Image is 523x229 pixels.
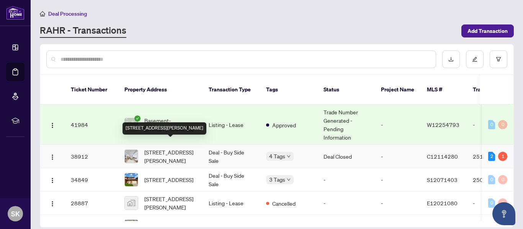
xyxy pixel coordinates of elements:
[375,75,421,105] th: Project Name
[496,57,501,62] span: filter
[427,200,458,206] span: E12021080
[287,154,291,158] span: down
[46,197,59,209] button: Logo
[46,119,59,131] button: Logo
[65,105,118,145] td: 41984
[461,24,514,37] button: Add Transaction
[125,173,138,186] img: thumbnail-img
[488,175,495,184] div: 0
[118,75,203,105] th: Property Address
[490,50,507,68] button: filter
[317,75,375,105] th: Status
[467,168,520,192] td: 2508067
[498,175,507,184] div: 0
[144,116,196,133] span: Basement-[STREET_ADDRESS]
[375,145,421,168] td: -
[65,75,118,105] th: Ticket Number
[203,75,260,105] th: Transaction Type
[49,122,56,128] img: Logo
[125,197,138,210] img: thumbnail-img
[46,174,59,186] button: Logo
[48,10,87,17] span: Deal Processing
[203,168,260,192] td: Deal - Buy Side Sale
[287,178,291,182] span: down
[144,148,196,165] span: [STREET_ADDRESS][PERSON_NAME]
[421,75,467,105] th: MLS #
[427,153,458,160] span: C12114280
[272,121,296,129] span: Approved
[467,25,508,37] span: Add Transaction
[123,122,206,135] div: [STREET_ADDRESS][PERSON_NAME]
[317,192,375,215] td: -
[125,150,138,163] img: thumbnail-img
[65,192,118,215] td: 28887
[49,154,56,160] img: Logo
[11,208,20,219] span: SK
[375,168,421,192] td: -
[492,202,515,225] button: Open asap
[498,152,507,161] div: 1
[40,24,126,38] a: RAHR - Transactions
[448,57,454,62] span: download
[442,50,460,68] button: download
[203,192,260,215] td: Listing - Lease
[40,11,45,16] span: home
[498,198,507,208] div: 0
[467,192,520,215] td: -
[317,105,375,145] td: Trade Number Generated - Pending Information
[49,201,56,207] img: Logo
[65,145,118,168] td: 38912
[134,115,141,122] span: check-circle
[466,50,484,68] button: edit
[144,195,196,211] span: [STREET_ADDRESS][PERSON_NAME]
[467,105,520,145] td: -
[375,105,421,145] td: -
[46,150,59,162] button: Logo
[467,75,520,105] th: Trade Number
[488,152,495,161] div: 2
[125,118,138,131] img: thumbnail-img
[467,145,520,168] td: 2510214
[203,145,260,168] td: Deal - Buy Side Sale
[317,145,375,168] td: Deal Closed
[427,176,458,183] span: S12071403
[6,6,25,20] img: logo
[488,120,495,129] div: 0
[488,198,495,208] div: 0
[427,121,459,128] span: W12254793
[472,57,477,62] span: edit
[272,199,296,208] span: Cancelled
[375,192,421,215] td: -
[203,105,260,145] td: Listing - Lease
[317,168,375,192] td: -
[498,120,507,129] div: 0
[144,175,193,184] span: [STREET_ADDRESS]
[269,175,285,184] span: 3 Tags
[65,168,118,192] td: 34849
[260,75,317,105] th: Tags
[49,177,56,184] img: Logo
[269,152,285,161] span: 4 Tags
